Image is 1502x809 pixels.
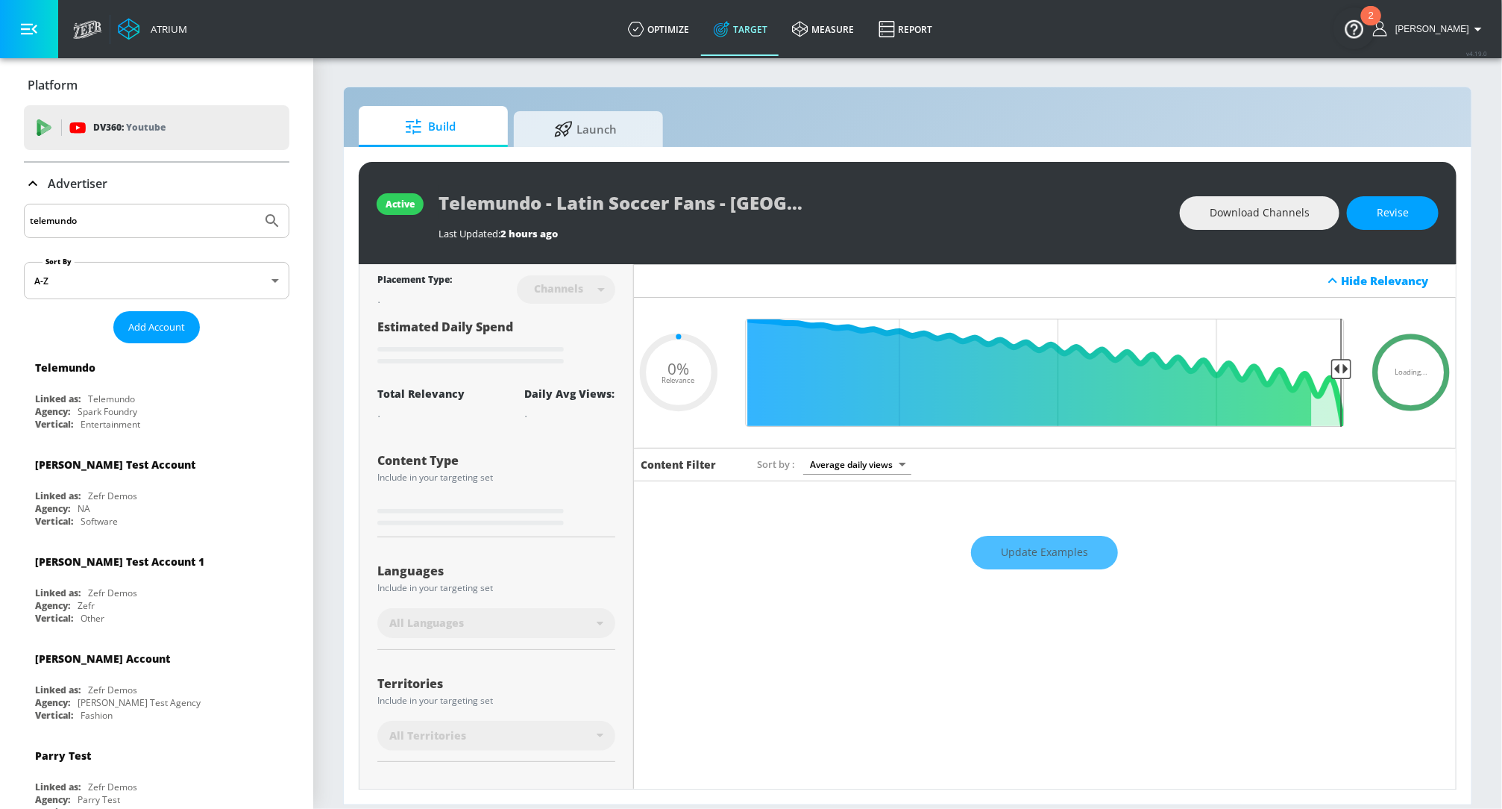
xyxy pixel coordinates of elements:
input: Search by name [30,211,256,231]
div: [PERSON_NAME] Test Account [35,457,195,472]
div: Parry Test [35,749,91,763]
div: active [386,198,415,210]
a: Target [702,2,780,56]
span: All Languages [389,616,464,631]
span: Download Channels [1210,204,1310,222]
div: Vertical: [35,612,73,625]
span: Revise [1377,204,1409,222]
div: Channels [527,282,591,295]
div: Agency: [35,793,70,806]
div: Include in your targeting set [377,696,615,705]
div: Zefr Demos [88,684,137,696]
div: Territories [377,678,615,690]
div: Include in your targeting set [377,584,615,593]
div: [PERSON_NAME] Account [35,652,170,666]
div: [PERSON_NAME] AccountLinked as:Zefr DemosAgency:[PERSON_NAME] Test AgencyVertical:Fashion [24,640,289,725]
div: Content Type [377,455,615,466]
button: Download Channels [1180,196,1339,230]
div: Agency: [35,599,70,612]
div: [PERSON_NAME] Test AccountLinked as:Zefr DemosAgency:NAVertical:Software [24,446,289,531]
div: Placement Type: [377,273,452,289]
div: Telemundo [35,360,95,375]
div: Vertical: [35,418,73,431]
span: login as: rebecca.streightiff@zefr.com [1389,24,1469,34]
p: Advertiser [48,175,107,192]
div: Estimated Daily Spend [377,319,615,369]
div: Atrium [145,22,187,36]
div: Linked as: [35,684,81,696]
div: TelemundoLinked as:TelemundoAgency:Spark FoundryVertical:Entertainment [24,349,289,434]
div: Daily Avg Views: [525,387,615,401]
button: Add Account [113,311,200,343]
button: Submit Search [256,204,289,237]
div: Vertical: [35,515,73,528]
span: All Territories [389,728,466,743]
div: All Languages [377,608,615,638]
div: Linked as: [35,587,81,599]
div: Languages [377,565,615,577]
div: Agency: [35,696,70,709]
span: Launch [529,111,642,147]
div: Vertical: [35,709,73,722]
div: [PERSON_NAME] Test Agency [78,696,201,709]
div: Telemundo [88,393,135,405]
div: Agency: [35,502,70,515]
div: All Territories [377,721,615,751]
input: Final Threshold [738,319,1352,427]
a: measure [780,2,867,56]
div: Platform [24,64,289,106]
div: Include in your targeting set [377,473,615,482]
p: DV360: [93,119,166,136]
div: [PERSON_NAME] Test Account 1Linked as:Zefr DemosAgency:ZefrVertical:Other [24,543,289,628]
div: Entertainment [81,418,140,431]
div: Other [81,612,104,625]
span: v 4.19.0 [1466,49,1487,57]
span: Loading... [1395,369,1427,376]
div: Zefr Demos [88,490,137,502]
span: Add Account [128,319,185,336]
div: Last Updated: [439,227,1165,240]
div: Software [81,515,118,528]
div: [PERSON_NAME] Test Account 1 [35,555,204,569]
span: Estimated Daily Spend [377,319,513,335]
div: NA [78,502,90,515]
div: Agency: [35,405,70,418]
a: Report [867,2,945,56]
a: Atrium [118,18,187,40]
button: Open Resource Center, 2 new notifications [1333,7,1375,49]
p: Platform [28,77,78,93]
div: Advertiser [24,163,289,204]
div: 2 [1369,16,1374,35]
span: 0% [667,361,689,377]
a: optimize [616,2,702,56]
div: Spark Foundry [78,405,137,418]
div: Total Relevancy [377,387,465,401]
div: A-Z [24,262,289,299]
div: Parry Test [78,793,120,806]
div: Zefr Demos [88,781,137,793]
div: Hide Relevancy [634,264,1457,298]
span: Build [374,109,487,145]
div: Hide Relevancy [1342,273,1448,288]
div: Zefr Demos [88,587,137,599]
h6: Content Filter [641,457,717,472]
span: Relevance [662,377,695,384]
div: Linked as: [35,490,81,502]
label: Sort By [43,257,75,266]
button: [PERSON_NAME] [1373,20,1487,38]
div: Fashion [81,709,113,722]
span: Sort by [758,457,796,471]
div: Zefr [78,599,95,612]
button: Revise [1347,196,1439,230]
div: Linked as: [35,393,81,405]
p: Youtube [126,119,166,135]
span: 2 hours ago [500,227,558,240]
div: DV360: Youtube [24,105,289,150]
div: Average daily views [803,455,911,475]
div: Linked as: [35,781,81,793]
